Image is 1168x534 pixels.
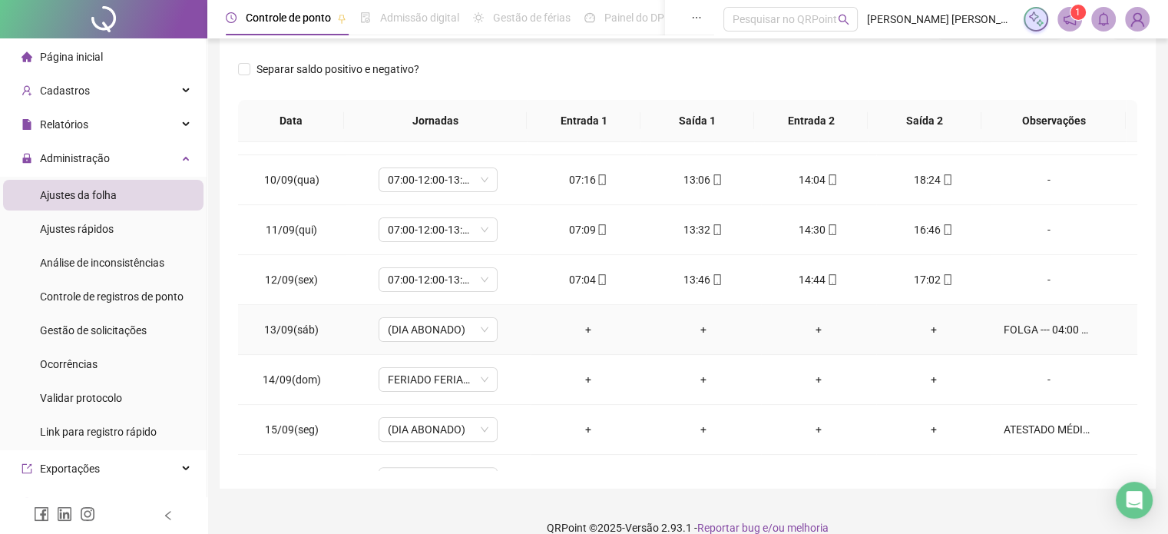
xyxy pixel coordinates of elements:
[1003,421,1094,438] div: ATESTADO MÉDICO DE 1 DIA
[868,100,981,142] th: Saída 2
[388,318,488,341] span: (DIA ABONADO)
[754,100,868,142] th: Entrada 2
[40,85,90,97] span: Cadastros
[710,174,723,185] span: mobile
[40,152,110,164] span: Administração
[658,321,749,338] div: +
[1003,221,1094,238] div: -
[543,221,634,238] div: 07:09
[40,51,103,63] span: Página inicial
[264,323,319,336] span: 13/09(sáb)
[867,11,1014,28] span: [PERSON_NAME] [PERSON_NAME] - SANTOSR LOGISTICA
[888,321,979,338] div: +
[344,100,527,142] th: Jornadas
[595,224,607,235] span: mobile
[584,12,595,23] span: dashboard
[941,274,953,285] span: mobile
[773,221,864,238] div: 14:30
[527,100,640,142] th: Entrada 1
[1126,8,1149,31] img: 46468
[1003,171,1094,188] div: -
[658,421,749,438] div: +
[1003,271,1094,288] div: -
[1027,11,1044,28] img: sparkle-icon.fc2bf0ac1784a2077858766a79e2daf3.svg
[40,426,157,438] span: Link para registro rápido
[595,274,607,285] span: mobile
[40,324,147,337] span: Gestão de solicitações
[40,496,97,509] span: Integrações
[34,506,49,522] span: facebook
[658,221,749,238] div: 13:32
[40,358,98,370] span: Ocorrências
[543,271,634,288] div: 07:04
[826,274,838,285] span: mobile
[265,274,318,286] span: 12/09(sex)
[773,271,864,288] div: 14:44
[595,174,607,185] span: mobile
[388,418,488,441] span: (DIA ABONADO)
[625,522,659,534] span: Versão
[888,421,979,438] div: +
[710,224,723,235] span: mobile
[388,268,488,291] span: 07:00-12:00-13:00-16:00
[888,221,979,238] div: 16:46
[543,171,634,188] div: 07:16
[388,468,488,491] span: 07:00-12:00-13:00-16:00
[888,171,979,188] div: 18:24
[264,174,319,186] span: 10/09(qua)
[40,118,88,131] span: Relatórios
[658,271,749,288] div: 13:46
[888,371,979,388] div: +
[838,14,849,25] span: search
[22,463,32,474] span: export
[543,421,634,438] div: +
[22,119,32,130] span: file
[246,12,331,24] span: Controle de ponto
[1003,321,1094,338] div: FOLGA --- 04:00 HORAS NEGATIVAS
[163,510,174,521] span: left
[697,522,829,534] span: Reportar bug e/ou melhoria
[40,392,122,404] span: Validar protocolo
[773,371,864,388] div: +
[941,224,953,235] span: mobile
[388,368,488,391] span: FERIADO FERIADO MUNICIPAL] FERIADO MUNICIPAL
[604,12,664,24] span: Painel do DP
[773,421,864,438] div: +
[543,321,634,338] div: +
[640,100,754,142] th: Saída 1
[773,321,864,338] div: +
[22,85,32,96] span: user-add
[360,12,371,23] span: file-done
[238,100,344,142] th: Data
[773,171,864,188] div: 14:04
[380,12,459,24] span: Admissão digital
[981,100,1126,142] th: Observações
[266,224,317,236] span: 11/09(qui)
[1075,7,1080,18] span: 1
[337,14,346,23] span: pushpin
[691,12,702,23] span: ellipsis
[80,506,95,522] span: instagram
[226,12,237,23] span: clock-circle
[826,224,838,235] span: mobile
[40,257,164,269] span: Análise de inconsistências
[658,371,749,388] div: +
[40,189,117,201] span: Ajustes da folha
[1116,482,1153,519] div: Open Intercom Messenger
[658,171,749,188] div: 13:06
[265,423,319,436] span: 15/09(seg)
[22,51,32,62] span: home
[888,271,979,288] div: 17:02
[388,168,488,191] span: 07:00-12:00-13:00-16:00
[40,463,100,475] span: Exportações
[388,218,488,241] span: 07:00-12:00-13:00-16:00
[1003,371,1094,388] div: -
[40,290,184,303] span: Controle de registros de ponto
[473,12,484,23] span: sun
[250,61,425,78] span: Separar saldo positivo e negativo?
[1063,12,1077,26] span: notification
[543,371,634,388] div: +
[1070,5,1086,20] sup: 1
[994,112,1113,129] span: Observações
[493,12,571,24] span: Gestão de férias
